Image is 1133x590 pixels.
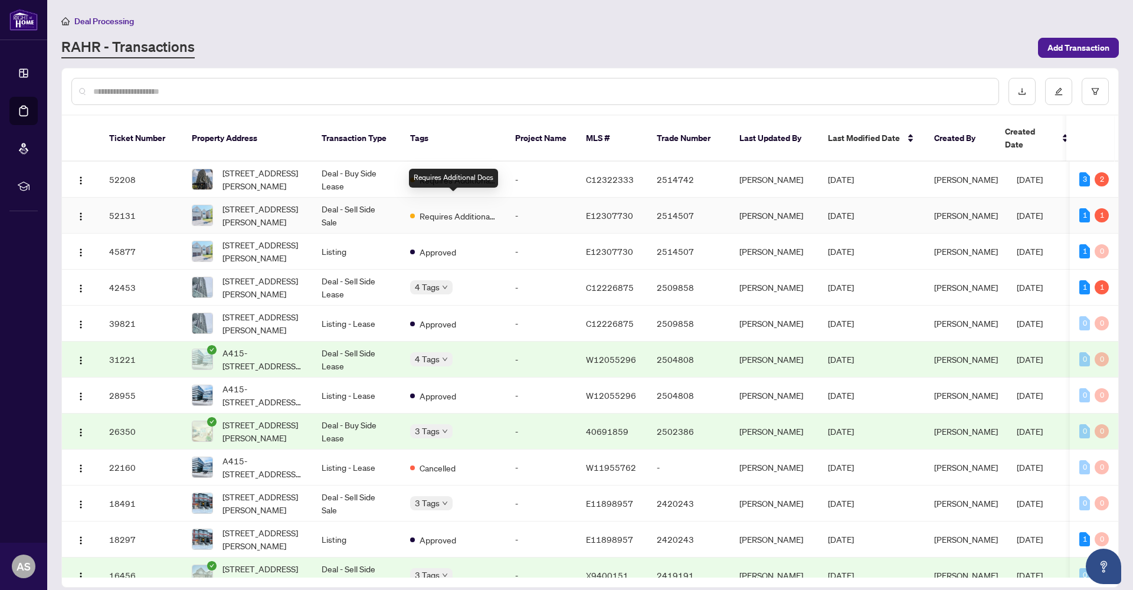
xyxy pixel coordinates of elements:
[647,270,730,306] td: 2509858
[76,572,86,581] img: Logo
[312,162,401,198] td: Deal - Buy Side Lease
[1079,568,1090,582] div: 0
[1079,460,1090,474] div: 0
[1079,496,1090,510] div: 0
[442,356,448,362] span: down
[1095,280,1109,294] div: 1
[1091,87,1099,96] span: filter
[506,198,577,234] td: -
[76,320,86,329] img: Logo
[647,486,730,522] td: 2420243
[76,176,86,185] img: Logo
[71,530,90,549] button: Logo
[1005,125,1055,151] span: Created Date
[506,450,577,486] td: -
[828,132,900,145] span: Last Modified Date
[647,198,730,234] td: 2514507
[100,234,182,270] td: 45877
[934,426,998,437] span: [PERSON_NAME]
[100,522,182,558] td: 18297
[1079,388,1090,402] div: 0
[182,116,312,162] th: Property Address
[934,498,998,509] span: [PERSON_NAME]
[71,458,90,477] button: Logo
[71,278,90,297] button: Logo
[828,390,854,401] span: [DATE]
[828,462,854,473] span: [DATE]
[934,354,998,365] span: [PERSON_NAME]
[312,450,401,486] td: Listing - Lease
[730,306,818,342] td: [PERSON_NAME]
[192,277,212,297] img: thumbnail-img
[1017,426,1043,437] span: [DATE]
[415,352,440,366] span: 4 Tags
[586,390,636,401] span: W12055296
[586,210,633,221] span: E12307730
[730,116,818,162] th: Last Updated By
[934,210,998,221] span: [PERSON_NAME]
[1079,424,1090,438] div: 0
[1095,316,1109,330] div: 0
[17,558,31,575] span: AS
[76,500,86,509] img: Logo
[312,378,401,414] td: Listing - Lease
[401,116,506,162] th: Tags
[1079,352,1090,366] div: 0
[312,270,401,306] td: Deal - Sell Side Lease
[100,450,182,486] td: 22160
[192,385,212,405] img: thumbnail-img
[415,496,440,510] span: 3 Tags
[312,306,401,342] td: Listing - Lease
[61,37,195,58] a: RAHR - Transactions
[1017,462,1043,473] span: [DATE]
[100,378,182,414] td: 28955
[71,566,90,585] button: Logo
[442,572,448,578] span: down
[1095,244,1109,258] div: 0
[506,486,577,522] td: -
[730,234,818,270] td: [PERSON_NAME]
[312,234,401,270] td: Listing
[222,166,303,192] span: [STREET_ADDRESS][PERSON_NAME]
[1079,244,1090,258] div: 1
[312,486,401,522] td: Deal - Sell Side Sale
[192,421,212,441] img: thumbnail-img
[1095,388,1109,402] div: 0
[312,522,401,558] td: Listing
[192,205,212,225] img: thumbnail-img
[76,248,86,257] img: Logo
[586,174,634,185] span: C12322333
[1038,38,1119,58] button: Add Transaction
[1095,460,1109,474] div: 0
[647,522,730,558] td: 2420243
[1017,498,1043,509] span: [DATE]
[1095,424,1109,438] div: 0
[1017,210,1043,221] span: [DATE]
[506,378,577,414] td: -
[100,414,182,450] td: 26350
[1018,87,1026,96] span: download
[828,534,854,545] span: [DATE]
[506,234,577,270] td: -
[828,210,854,221] span: [DATE]
[312,414,401,450] td: Deal - Buy Side Lease
[506,162,577,198] td: -
[1079,172,1090,186] div: 3
[1017,282,1043,293] span: [DATE]
[192,169,212,189] img: thumbnail-img
[222,526,303,552] span: [STREET_ADDRESS][PERSON_NAME]
[1017,354,1043,365] span: [DATE]
[818,116,925,162] th: Last Modified Date
[312,198,401,234] td: Deal - Sell Side Sale
[1017,246,1043,257] span: [DATE]
[100,342,182,378] td: 31221
[647,378,730,414] td: 2504808
[828,246,854,257] span: [DATE]
[1017,318,1043,329] span: [DATE]
[730,486,818,522] td: [PERSON_NAME]
[730,378,818,414] td: [PERSON_NAME]
[76,428,86,437] img: Logo
[442,500,448,506] span: down
[420,533,456,546] span: Approved
[420,317,456,330] span: Approved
